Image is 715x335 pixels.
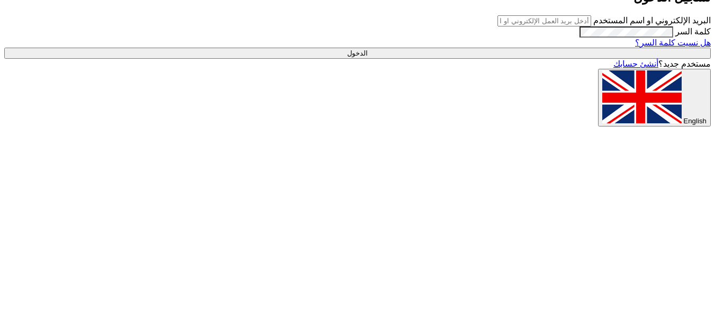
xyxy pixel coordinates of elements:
[593,16,711,25] label: البريد الإلكتروني او اسم المستخدم
[4,59,711,69] div: مستخدم جديد؟
[613,59,658,68] a: أنشئ حسابك
[602,70,682,123] img: en-US.png
[598,69,711,126] button: English
[497,15,591,26] input: أدخل بريد العمل الإلكتروني او اسم المستخدم الخاص بك ...
[683,117,707,125] span: English
[4,48,711,59] input: الدخول
[675,27,711,36] label: كلمة السر
[635,38,711,47] a: هل نسيت كلمة السر؟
